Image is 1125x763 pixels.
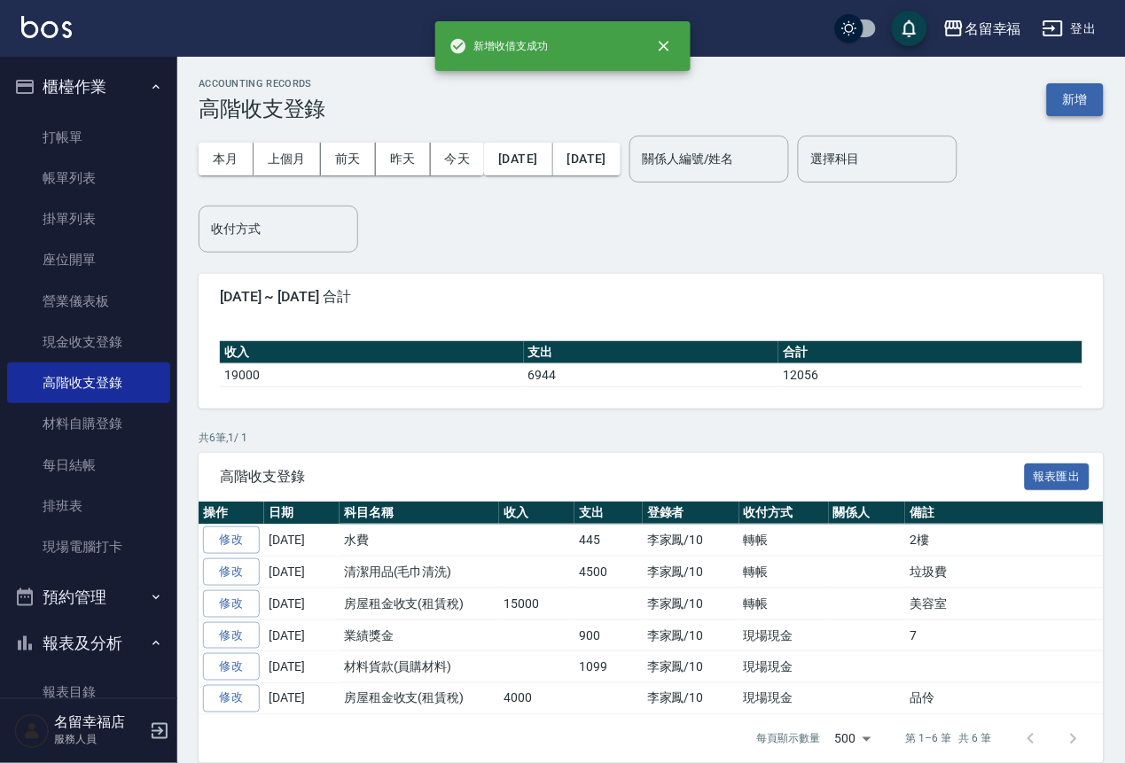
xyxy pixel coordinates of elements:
button: 上個月 [254,143,321,175]
td: 李家鳳/10 [643,651,739,683]
button: 今天 [431,143,485,175]
th: 合計 [778,341,1082,364]
a: 修改 [203,685,260,712]
td: 李家鳳/10 [643,619,739,651]
td: 900 [574,619,643,651]
div: 500 [828,715,878,763]
a: 修改 [203,653,260,681]
td: [DATE] [264,651,340,683]
td: 李家鳳/10 [643,588,739,619]
td: 現場現金 [739,651,829,683]
td: 房屋租金收支(租賃稅) [340,588,499,619]
a: 每日結帳 [7,445,170,486]
td: [DATE] [264,525,340,557]
td: 轉帳 [739,525,829,557]
td: [DATE] [264,557,340,588]
button: [DATE] [553,143,621,175]
a: 修改 [203,622,260,650]
td: 李家鳳/10 [643,683,739,715]
p: 每頁顯示數量 [757,731,821,747]
td: [DATE] [264,619,340,651]
td: 現場現金 [739,683,829,715]
p: 第 1–6 筆 共 6 筆 [906,731,992,747]
td: 現場現金 [739,619,829,651]
button: 前天 [321,143,376,175]
a: 修改 [203,558,260,586]
a: 修改 [203,526,260,554]
button: 本月 [199,143,254,175]
th: 支出 [574,502,643,525]
td: 6944 [524,363,779,386]
a: 帳單列表 [7,158,170,199]
td: 12056 [778,363,1082,386]
button: close [645,27,684,66]
button: [DATE] [484,143,552,175]
div: 名留幸福 [965,18,1021,40]
a: 打帳單 [7,117,170,158]
a: 現金收支登錄 [7,322,170,362]
button: 昨天 [376,143,431,175]
button: 新增 [1047,83,1104,116]
td: 業績獎金 [340,619,499,651]
td: 材料貨款(員購材料) [340,651,499,683]
a: 營業儀表板 [7,281,170,322]
td: 19000 [220,363,524,386]
td: 轉帳 [739,588,829,619]
th: 支出 [524,341,779,364]
img: Person [14,713,50,749]
td: 清潔用品(毛巾清洗) [340,557,499,588]
span: 高階收支登錄 [220,468,1025,486]
a: 排班表 [7,486,170,526]
a: 報表目錄 [7,673,170,713]
span: [DATE] ~ [DATE] 合計 [220,288,1082,306]
button: 登出 [1035,12,1104,45]
td: 4000 [499,683,574,715]
a: 材料自購登錄 [7,403,170,444]
th: 收入 [499,502,574,525]
td: 房屋租金收支(租賃稅) [340,683,499,715]
p: 共 6 筆, 1 / 1 [199,430,1104,446]
a: 修改 [203,590,260,618]
td: 李家鳳/10 [643,525,739,557]
th: 登錄者 [643,502,739,525]
td: 水費 [340,525,499,557]
p: 服務人員 [54,732,145,748]
a: 高階收支登錄 [7,362,170,403]
h5: 名留幸福店 [54,714,145,732]
a: 掛單列表 [7,199,170,239]
span: 新增收借支成功 [449,37,549,55]
a: 座位開單 [7,239,170,280]
td: [DATE] [264,588,340,619]
button: 報表匯出 [1025,463,1090,491]
th: 科目名稱 [340,502,499,525]
td: 445 [574,525,643,557]
a: 現場電腦打卡 [7,526,170,567]
th: 收付方式 [739,502,829,525]
th: 收入 [220,341,524,364]
td: [DATE] [264,683,340,715]
h2: ACCOUNTING RECORDS [199,78,326,90]
img: Logo [21,16,72,38]
a: 報表匯出 [1025,467,1090,484]
button: 報表及分析 [7,620,170,666]
td: 15000 [499,588,574,619]
td: 李家鳳/10 [643,557,739,588]
td: 1099 [574,651,643,683]
th: 日期 [264,502,340,525]
th: 關係人 [829,502,906,525]
a: 新增 [1047,90,1104,107]
button: 名留幸福 [936,11,1028,47]
button: 櫃檯作業 [7,64,170,110]
h3: 高階收支登錄 [199,97,326,121]
th: 操作 [199,502,264,525]
button: save [892,11,927,46]
td: 4500 [574,557,643,588]
td: 轉帳 [739,557,829,588]
button: 預約管理 [7,574,170,620]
